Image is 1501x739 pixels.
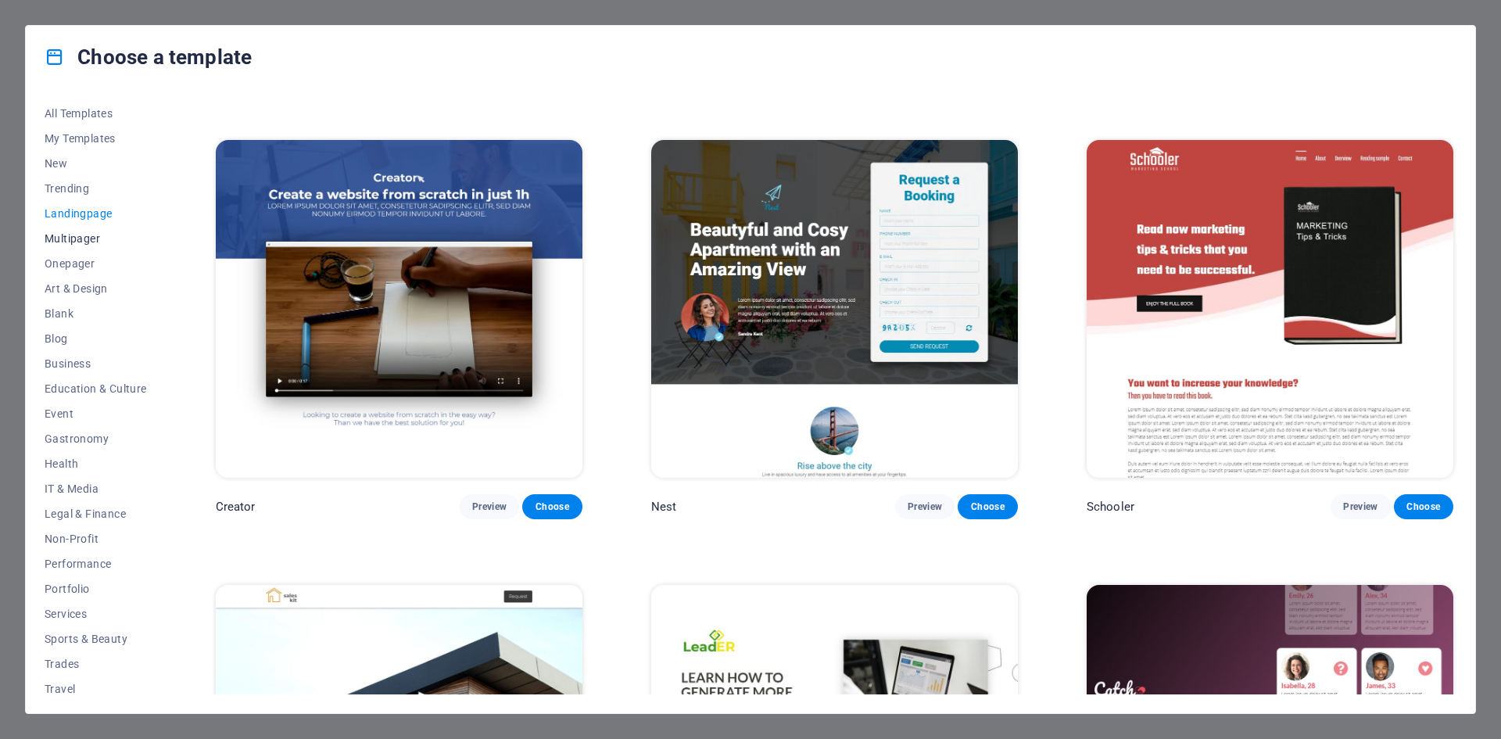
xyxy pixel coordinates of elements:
[45,176,147,201] button: Trending
[45,483,147,495] span: IT & Media
[45,101,147,126] button: All Templates
[651,140,1018,478] img: Nest
[45,676,147,701] button: Travel
[45,332,147,345] span: Blog
[1394,494,1453,519] button: Choose
[45,232,147,245] span: Multipager
[45,45,252,70] h4: Choose a template
[958,494,1017,519] button: Choose
[45,633,147,645] span: Sports & Beauty
[1087,499,1134,515] p: Schooler
[45,201,147,226] button: Landingpage
[45,583,147,595] span: Portfolio
[535,500,569,513] span: Choose
[45,608,147,620] span: Services
[45,107,147,120] span: All Templates
[45,426,147,451] button: Gastronomy
[522,494,582,519] button: Choose
[45,357,147,370] span: Business
[45,601,147,626] button: Services
[45,457,147,470] span: Health
[45,576,147,601] button: Portfolio
[45,257,147,270] span: Onepager
[45,157,147,170] span: New
[472,500,507,513] span: Preview
[45,476,147,501] button: IT & Media
[1087,140,1453,478] img: Schooler
[895,494,955,519] button: Preview
[45,251,147,276] button: Onepager
[45,126,147,151] button: My Templates
[45,382,147,395] span: Education & Culture
[908,500,942,513] span: Preview
[45,508,147,520] span: Legal & Finance
[216,499,256,515] p: Creator
[45,401,147,426] button: Event
[460,494,519,519] button: Preview
[45,182,147,195] span: Trending
[45,282,147,295] span: Art & Design
[45,132,147,145] span: My Templates
[45,558,147,570] span: Performance
[45,351,147,376] button: Business
[45,151,147,176] button: New
[45,551,147,576] button: Performance
[45,326,147,351] button: Blog
[216,140,582,478] img: Creator
[45,526,147,551] button: Non-Profit
[651,499,677,515] p: Nest
[45,226,147,251] button: Multipager
[1331,494,1390,519] button: Preview
[1343,500,1377,513] span: Preview
[45,683,147,695] span: Travel
[45,276,147,301] button: Art & Design
[45,451,147,476] button: Health
[45,501,147,526] button: Legal & Finance
[45,376,147,401] button: Education & Culture
[45,207,147,220] span: Landingpage
[1406,500,1441,513] span: Choose
[45,658,147,670] span: Trades
[970,500,1005,513] span: Choose
[45,407,147,420] span: Event
[45,533,147,545] span: Non-Profit
[45,301,147,326] button: Blank
[45,651,147,676] button: Trades
[45,432,147,445] span: Gastronomy
[45,307,147,320] span: Blank
[45,626,147,651] button: Sports & Beauty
